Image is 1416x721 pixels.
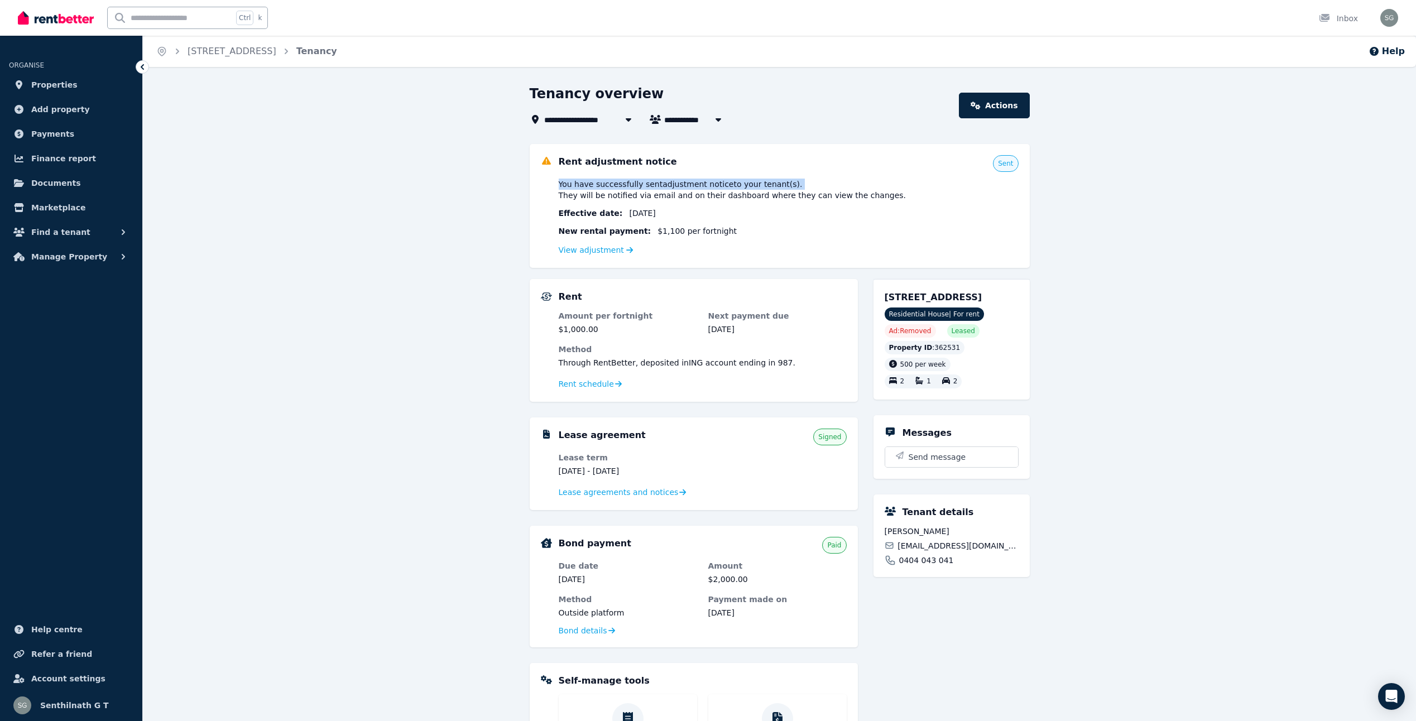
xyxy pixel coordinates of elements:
[897,540,1018,551] span: [EMAIL_ADDRESS][DOMAIN_NAME]
[1378,683,1405,710] div: Open Intercom Messenger
[559,607,697,618] dd: Outside platform
[9,123,133,145] a: Payments
[31,225,90,239] span: Find a tenant
[559,179,906,201] span: You have successfully sent adjustment notice to your tenant(s) . They will be notified via email ...
[559,208,623,219] span: Effective date :
[559,465,697,477] dd: [DATE] - [DATE]
[1319,13,1358,24] div: Inbox
[708,607,847,618] dd: [DATE]
[899,555,954,566] span: 0404 043 041
[9,221,133,243] button: Find a tenant
[559,358,795,367] span: Through RentBetter , deposited in ING account ending in 987 .
[9,667,133,690] a: Account settings
[885,447,1018,467] button: Send message
[258,13,262,22] span: k
[559,487,679,498] span: Lease agreements and notices
[559,429,646,442] h5: Lease agreement
[559,560,697,571] dt: Due date
[9,196,133,219] a: Marketplace
[708,324,847,335] dd: [DATE]
[31,672,105,685] span: Account settings
[900,360,946,368] span: 500 per week
[559,378,622,390] a: Rent schedule
[959,93,1029,118] a: Actions
[559,290,582,304] h5: Rent
[708,594,847,605] dt: Payment made on
[952,326,975,335] span: Leased
[559,487,687,498] a: Lease agreements and notices
[31,201,85,214] span: Marketplace
[559,625,615,636] a: Bond details
[708,560,847,571] dt: Amount
[903,426,952,440] h5: Messages
[31,103,90,116] span: Add property
[657,225,737,237] span: $1,100 per fortnight
[889,326,932,335] span: Ad: Removed
[1380,9,1398,27] img: Senthilnath G T
[9,147,133,170] a: Finance report
[9,61,44,69] span: ORGANISE
[559,324,697,335] dd: $1,000.00
[31,127,74,141] span: Payments
[9,98,133,121] a: Add property
[530,85,664,103] h1: Tenancy overview
[559,344,847,355] dt: Method
[909,451,966,463] span: Send message
[927,378,931,386] span: 1
[31,78,78,92] span: Properties
[559,378,614,390] span: Rent schedule
[143,36,351,67] nav: Breadcrumb
[885,341,965,354] div: : 362531
[903,506,974,519] h5: Tenant details
[559,452,697,463] dt: Lease term
[40,699,109,712] span: Senthilnath G T
[236,11,253,25] span: Ctrl
[9,643,133,665] a: Refer a friend
[13,696,31,714] img: Senthilnath G T
[296,46,337,56] a: Tenancy
[9,172,133,194] a: Documents
[885,292,982,302] span: [STREET_ADDRESS]
[9,74,133,96] a: Properties
[31,152,96,165] span: Finance report
[998,159,1013,168] span: Sent
[559,594,697,605] dt: Method
[827,541,841,550] span: Paid
[9,246,133,268] button: Manage Property
[18,9,94,26] img: RentBetter
[559,537,631,550] h5: Bond payment
[559,225,651,237] span: New rental payment:
[559,625,607,636] span: Bond details
[541,292,552,301] img: Rental Payments
[818,432,841,441] span: Signed
[31,250,107,263] span: Manage Property
[889,343,933,352] span: Property ID
[9,618,133,641] a: Help centre
[541,538,552,548] img: Bond Details
[953,378,958,386] span: 2
[559,574,697,585] dd: [DATE]
[31,176,81,190] span: Documents
[188,46,276,56] a: [STREET_ADDRESS]
[31,623,83,636] span: Help centre
[559,155,677,169] h5: Rent adjustment notice
[708,310,847,321] dt: Next payment due
[708,574,847,585] dd: $2,000.00
[1369,45,1405,58] button: Help
[559,674,650,688] h5: Self-manage tools
[31,647,92,661] span: Refer a friend
[559,310,697,321] dt: Amount per fortnight
[885,307,984,321] span: Residential House | For rent
[559,246,633,254] a: View adjustment
[629,208,655,219] span: [DATE]
[900,378,905,386] span: 2
[885,526,1019,537] span: [PERSON_NAME]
